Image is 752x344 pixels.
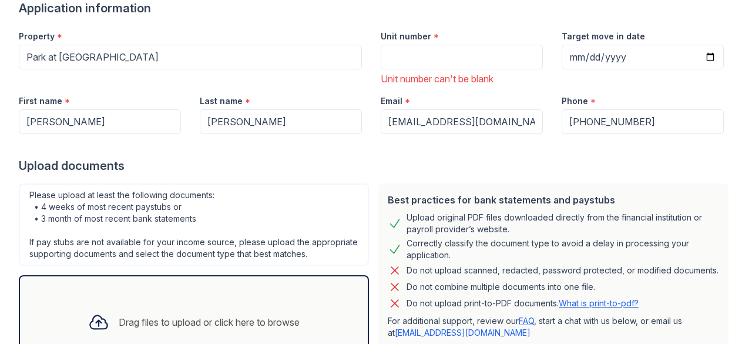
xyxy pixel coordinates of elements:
[19,183,369,266] div: Please upload at least the following documents: • 4 weeks of most recent paystubs or • 3 month of...
[388,315,719,339] p: For additional support, review our , start a chat with us below, or email us at
[119,315,300,329] div: Drag files to upload or click here to browse
[559,298,639,308] a: What is print-to-pdf?
[381,31,431,42] label: Unit number
[519,316,534,326] a: FAQ
[407,212,719,235] div: Upload original PDF files downloaded directly from the financial institution or payroll provider’...
[407,238,719,261] div: Correctly classify the document type to avoid a delay in processing your application.
[388,193,719,207] div: Best practices for bank statements and paystubs
[381,95,402,107] label: Email
[395,328,531,338] a: [EMAIL_ADDRESS][DOMAIN_NAME]
[19,95,62,107] label: First name
[562,95,588,107] label: Phone
[407,263,719,278] div: Do not upload scanned, redacted, password protected, or modified documents.
[562,31,645,42] label: Target move in date
[407,280,595,294] div: Do not combine multiple documents into one file.
[381,72,543,86] div: Unit number can't be blank
[19,31,55,42] label: Property
[200,95,243,107] label: Last name
[407,298,639,309] p: Do not upload print-to-PDF documents.
[19,158,733,174] div: Upload documents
